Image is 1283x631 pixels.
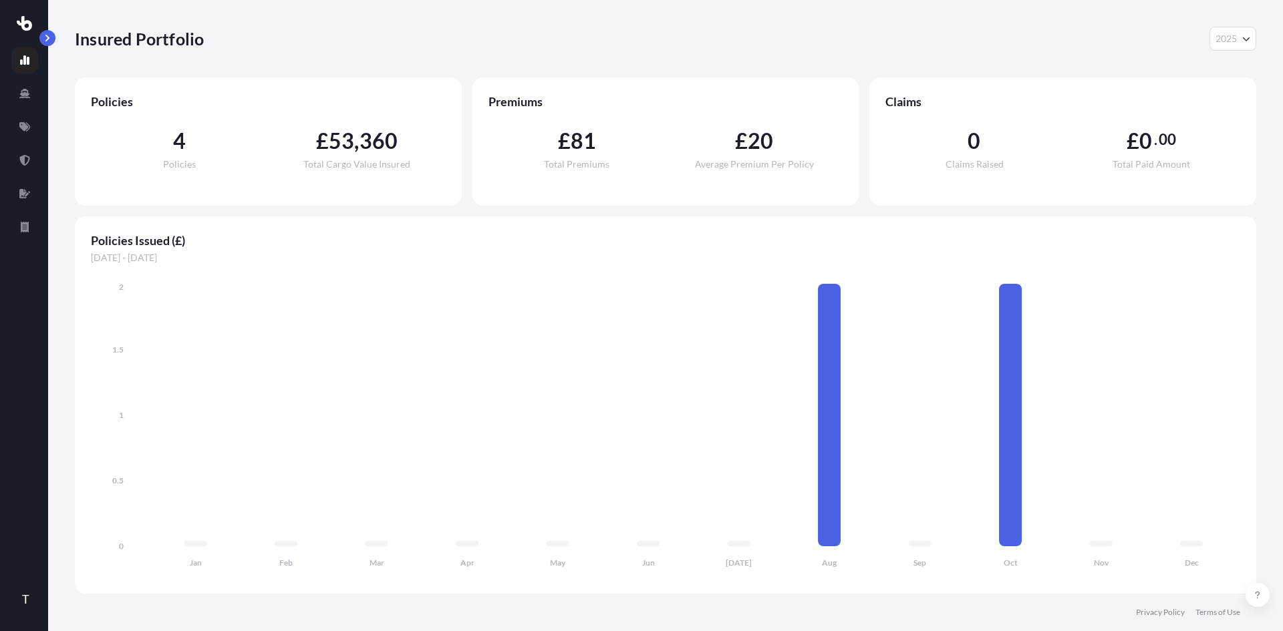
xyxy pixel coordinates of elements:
[190,558,202,568] tspan: Jan
[112,475,124,485] tspan: 0.5
[642,558,655,568] tspan: Jun
[1185,558,1199,568] tspan: Dec
[550,558,566,568] tspan: May
[1139,130,1152,152] span: 0
[22,592,29,606] span: T
[1159,134,1176,145] span: 00
[370,558,384,568] tspan: Mar
[488,93,843,110] span: Premiums
[303,160,410,169] span: Total Cargo Value Insured
[946,160,1004,169] span: Claims Raised
[119,410,124,420] tspan: 1
[1136,607,1185,618] a: Privacy Policy
[1127,130,1139,152] span: £
[360,130,398,152] span: 360
[885,93,1240,110] span: Claims
[571,130,596,152] span: 81
[75,28,204,49] p: Insured Portfolio
[913,558,926,568] tspan: Sep
[1209,27,1256,51] button: Year Selector
[354,130,359,152] span: ,
[329,130,354,152] span: 53
[173,130,186,152] span: 4
[163,160,196,169] span: Policies
[1195,607,1240,618] a: Terms of Use
[91,93,446,110] span: Policies
[695,160,814,169] span: Average Premium Per Policy
[1004,558,1018,568] tspan: Oct
[544,160,609,169] span: Total Premiums
[112,345,124,355] tspan: 1.5
[748,130,773,152] span: 20
[1216,32,1237,45] span: 2025
[279,558,293,568] tspan: Feb
[119,541,124,551] tspan: 0
[316,130,329,152] span: £
[119,282,124,292] tspan: 2
[735,130,748,152] span: £
[1154,134,1157,145] span: .
[460,558,474,568] tspan: Apr
[822,558,837,568] tspan: Aug
[558,130,571,152] span: £
[91,251,1240,264] span: [DATE] - [DATE]
[1113,160,1190,169] span: Total Paid Amount
[1094,558,1109,568] tspan: Nov
[968,130,980,152] span: 0
[726,558,752,568] tspan: [DATE]
[91,232,1240,248] span: Policies Issued (£)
